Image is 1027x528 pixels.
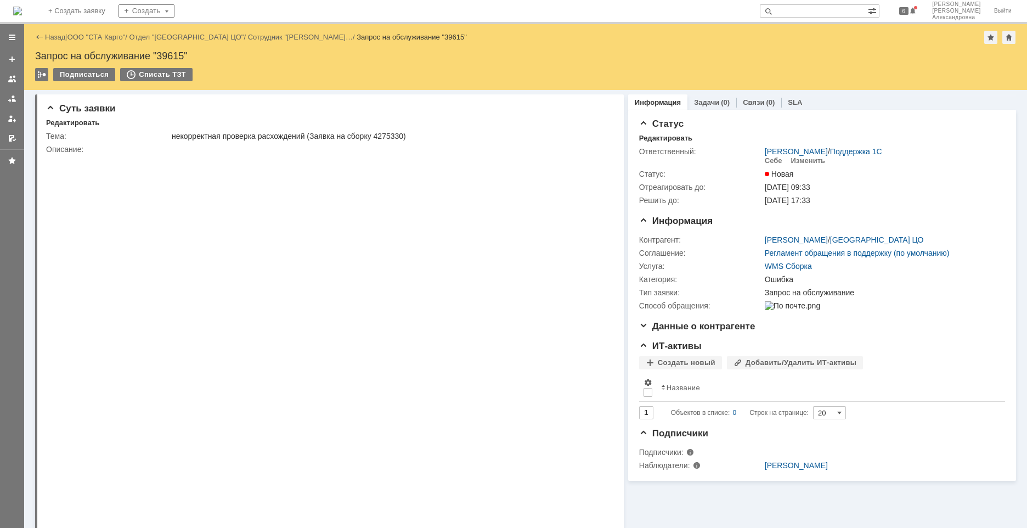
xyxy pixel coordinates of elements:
div: (0) [766,98,775,106]
a: [PERSON_NAME] [765,235,828,244]
div: Решить до: [639,196,763,205]
div: / [67,33,129,41]
a: Поддержка 1С [830,147,882,156]
span: Расширенный поиск [868,5,879,15]
div: / [765,147,882,156]
div: Тема: [46,132,170,141]
div: Редактировать [639,134,692,143]
div: Запрос на обслуживание "39615" [357,33,467,41]
div: | [65,32,67,41]
span: Новая [765,170,794,178]
a: Мои согласования [3,130,21,147]
span: ИТ-активы [639,341,702,351]
div: Сделать домашней страницей [1002,31,1015,44]
div: Подписчики: [639,448,749,457]
div: Ошибка [765,275,1000,284]
div: Добавить в избранное [984,31,997,44]
div: Соглашение: [639,249,763,257]
div: (0) [721,98,730,106]
img: logo [13,7,22,15]
a: [GEOGRAPHIC_DATA] ЦО [830,235,924,244]
a: Связи [743,98,764,106]
div: Описание: [46,145,609,154]
span: [PERSON_NAME] [932,1,981,8]
div: / [765,235,924,244]
a: Мои заявки [3,110,21,127]
div: Статус: [639,170,763,178]
span: Объектов в списке: [671,409,730,417]
a: Задачи [694,98,719,106]
th: Название [657,374,996,402]
span: [DATE] 09:33 [765,183,810,192]
div: Контрагент: [639,235,763,244]
div: Изменить [791,156,826,165]
span: Информация [639,216,713,226]
div: Создать [119,4,174,18]
div: / [248,33,357,41]
span: [PERSON_NAME] [932,8,981,14]
span: Данные о контрагенте [639,321,755,332]
a: ООО "СТА Карго" [67,33,126,41]
a: Информация [635,98,681,106]
a: Перейти на домашнюю страницу [13,7,22,15]
a: Заявки в моей ответственности [3,90,21,108]
div: Запрос на обслуживание "39615" [35,50,1016,61]
a: SLA [788,98,802,106]
div: Себе [765,156,782,165]
span: Александровна [932,14,981,21]
div: / [129,33,248,41]
div: Название [667,384,700,392]
div: Редактировать [46,119,99,127]
span: [DATE] 17:33 [765,196,810,205]
div: Категория: [639,275,763,284]
span: Суть заявки [46,103,115,114]
span: Подписчики [639,428,708,439]
div: Способ обращения: [639,301,763,310]
div: Тип заявки: [639,288,763,297]
a: Регламент обращения в поддержку (по умолчанию) [765,249,950,257]
a: Назад [45,33,65,41]
div: 0 [733,406,737,419]
div: Работа с массовостью [35,68,48,81]
div: Запрос на обслуживание [765,288,1000,297]
a: Создать заявку [3,50,21,68]
a: Отдел "[GEOGRAPHIC_DATA] ЦО" [129,33,244,41]
a: [PERSON_NAME] [765,147,828,156]
div: Наблюдатели: [639,461,749,470]
i: Строк на странице: [671,406,809,419]
img: По почте.png [765,301,820,310]
a: Заявки на командах [3,70,21,88]
a: WMS Сборка [765,262,812,271]
span: Статус [639,119,684,129]
div: Услуга: [639,262,763,271]
a: [PERSON_NAME] [765,461,828,470]
div: Отреагировать до: [639,183,763,192]
span: 6 [899,7,909,15]
div: некорректная проверка расхождений (Заявка на сборку 4275330) [172,132,607,141]
div: Ответственный: [639,147,763,156]
a: Сотрудник "[PERSON_NAME]… [248,33,353,41]
span: Настройки [644,378,652,387]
